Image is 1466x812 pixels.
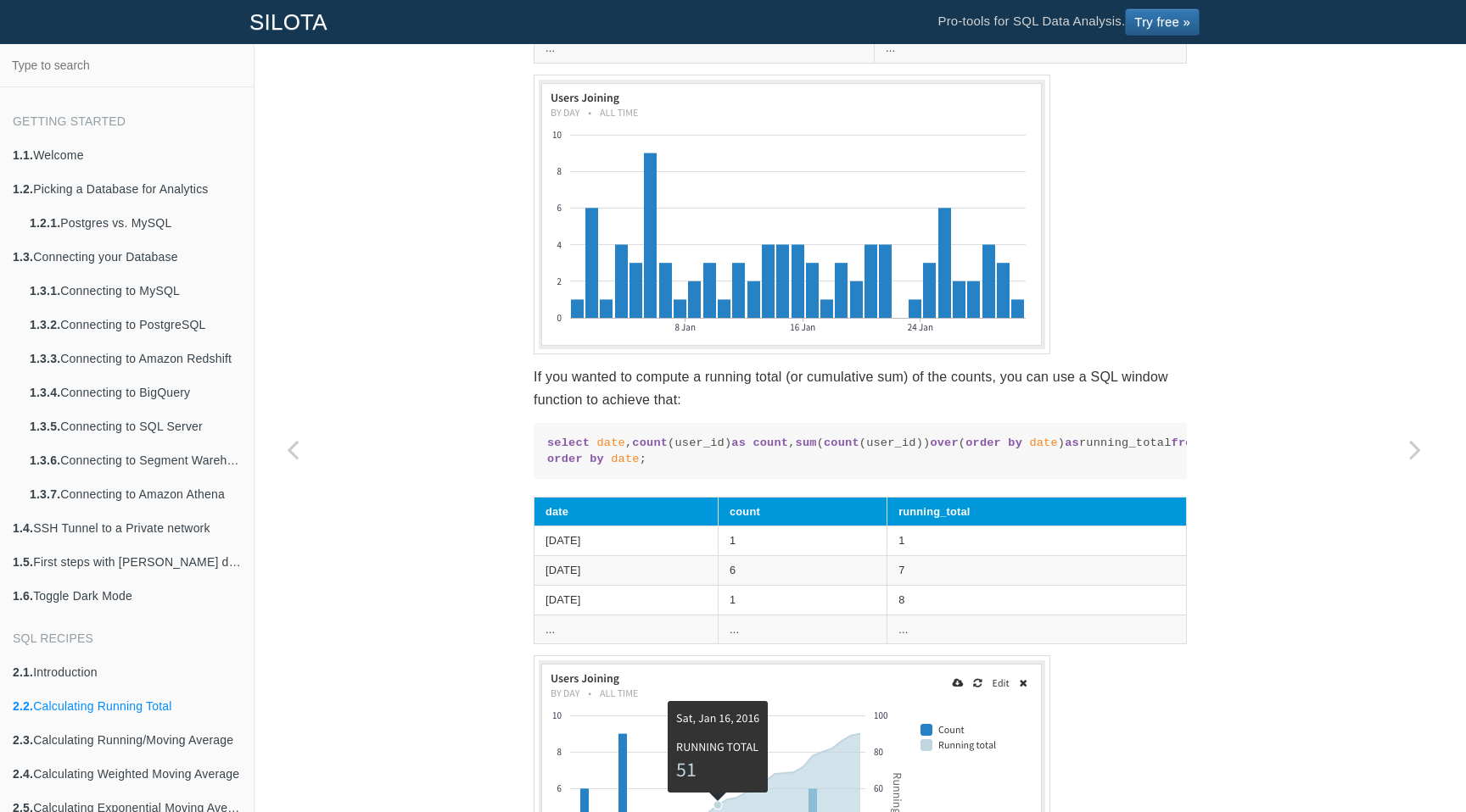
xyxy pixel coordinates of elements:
b: 1.3.1. [30,284,60,298]
a: 1.3.3.Connecting to Amazon Redshift [17,342,254,375]
b: 1.5. [13,555,33,569]
td: [DATE] [534,526,719,556]
b: 2.2. [13,699,33,713]
span: from [1172,437,1200,449]
a: 1.3.1.Connecting to MySQL [17,274,254,308]
td: 7 [887,556,1187,586]
a: 1.3.6.Connecting to Segment Warehouse [17,443,254,477]
b: 1.4. [13,521,33,535]
td: ... [719,615,887,644]
th: running_total [887,497,1187,526]
b: 1.3.3. [30,352,60,365]
span: sum [796,437,817,449]
td: ... [875,34,1187,64]
a: Try free » [1125,8,1200,36]
td: 6 [719,556,887,586]
b: 1.3.7. [30,487,60,501]
a: 1.2.1.Postgres vs. MySQL [17,206,254,240]
b: 1.2. [13,182,33,196]
span: by [1008,437,1022,449]
input: Type to search [5,49,249,81]
th: count [719,497,887,526]
b: 2.4. [13,767,33,781]
td: ... [887,615,1187,644]
p: If you wanted to compute a running total (or cumulative sum) of the counts, you can use a SQL win... [534,365,1187,411]
th: date [534,497,719,526]
a: 1.3.2.Connecting to PostgreSQL [17,308,254,342]
b: 1.3.5. [30,420,60,433]
a: 1.3.7.Connecting to Amazon Athena [17,477,254,511]
span: date [611,453,639,465]
span: date [597,437,625,449]
span: order [965,437,1001,449]
b: 1.6. [13,589,33,603]
td: 1 [887,526,1187,556]
b: 1.1. [13,148,33,162]
span: by [590,453,604,465]
iframe: Drift Widget Chat Controller [1381,727,1446,792]
td: 1 [719,585,887,615]
b: 2.1. [13,665,33,679]
b: 1.3.2. [30,318,60,331]
code: , (user_id) , ( (user_id)) ( ) running_total users_joined ; [547,435,1173,468]
b: 1.3.4. [30,386,60,399]
span: as [731,437,746,449]
span: order [547,453,583,465]
a: 1.3.4.Connecting to BigQuery [17,375,254,409]
span: count [824,437,859,449]
a: 1.3.5.Connecting to SQL Server [17,409,254,443]
td: 8 [887,585,1187,615]
li: Pro-tools for SQL Data Analysis. [920,1,1217,43]
a: Previous page: Introduction [255,86,331,812]
span: as [1065,437,1079,449]
span: count [632,437,668,449]
td: 1 [719,526,887,556]
a: SILOTA [237,1,340,43]
b: 1.3.6. [30,453,60,467]
td: ... [534,615,719,644]
td: ... [534,34,875,64]
span: select [547,437,590,449]
span: date [1029,437,1057,449]
span: count [753,437,788,449]
b: 1.3. [13,250,33,264]
td: [DATE] [534,556,719,586]
a: Next page: Calculating Running/Moving Average [1377,86,1453,812]
b: 2.3. [13,733,33,747]
span: over [930,437,958,449]
img: User Counts [534,75,1050,354]
td: [DATE] [534,585,719,615]
b: 1.2.1. [30,216,60,230]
